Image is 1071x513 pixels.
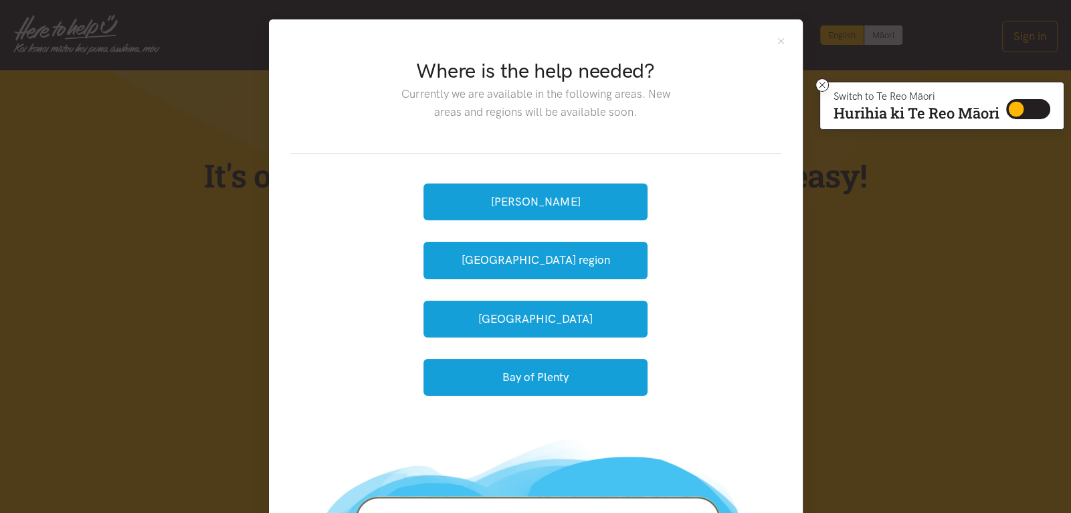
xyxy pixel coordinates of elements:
[391,85,680,121] p: Currently we are available in the following areas. New areas and regions will be available soon.
[423,184,648,220] button: [PERSON_NAME]
[423,359,648,396] button: Bay of Plenty
[834,92,999,100] p: Switch to Te Reo Māori
[834,107,999,119] p: Hurihia ki Te Reo Māori
[775,35,787,47] button: Close
[423,301,648,338] button: [GEOGRAPHIC_DATA]
[391,57,680,85] h2: Where is the help needed?
[423,242,648,279] button: [GEOGRAPHIC_DATA] region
